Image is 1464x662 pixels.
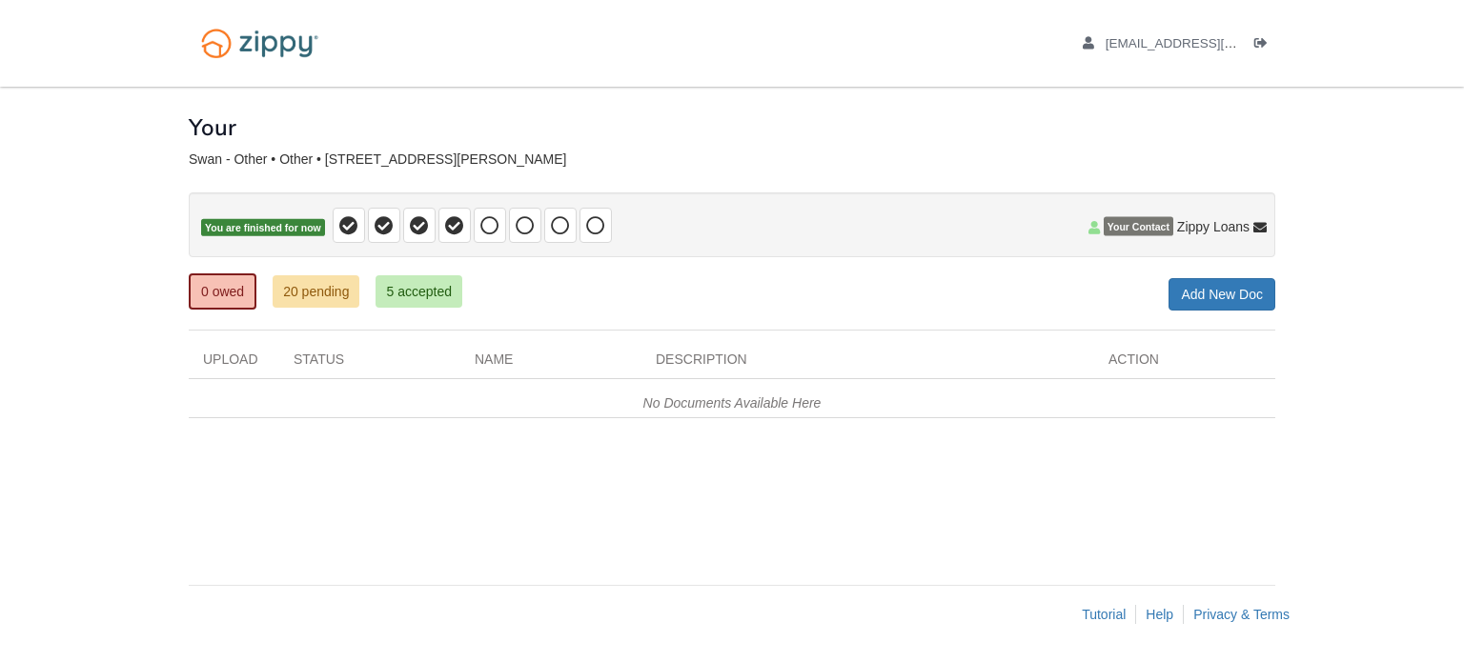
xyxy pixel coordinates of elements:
a: Privacy & Terms [1193,607,1290,622]
div: Action [1094,350,1275,378]
span: Zippy Loans [1177,217,1250,236]
span: jeffswan69@yahoo.com [1106,36,1324,50]
span: You are finished for now [201,219,325,237]
img: Logo [189,19,331,68]
div: Name [460,350,641,378]
div: Swan - Other • Other • [STREET_ADDRESS][PERSON_NAME] [189,151,1275,168]
span: Your Contact [1104,217,1173,236]
a: Tutorial [1082,607,1126,622]
div: Upload [189,350,279,378]
a: Help [1146,607,1173,622]
a: Log out [1254,36,1275,55]
a: 0 owed [189,273,256,310]
a: 20 pending [273,275,359,308]
div: Description [641,350,1094,378]
a: Add New Doc [1169,278,1275,311]
a: 5 accepted [376,275,462,308]
a: edit profile [1083,36,1324,55]
div: Status [279,350,460,378]
h1: Your [189,115,236,140]
em: No Documents Available Here [643,395,822,411]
